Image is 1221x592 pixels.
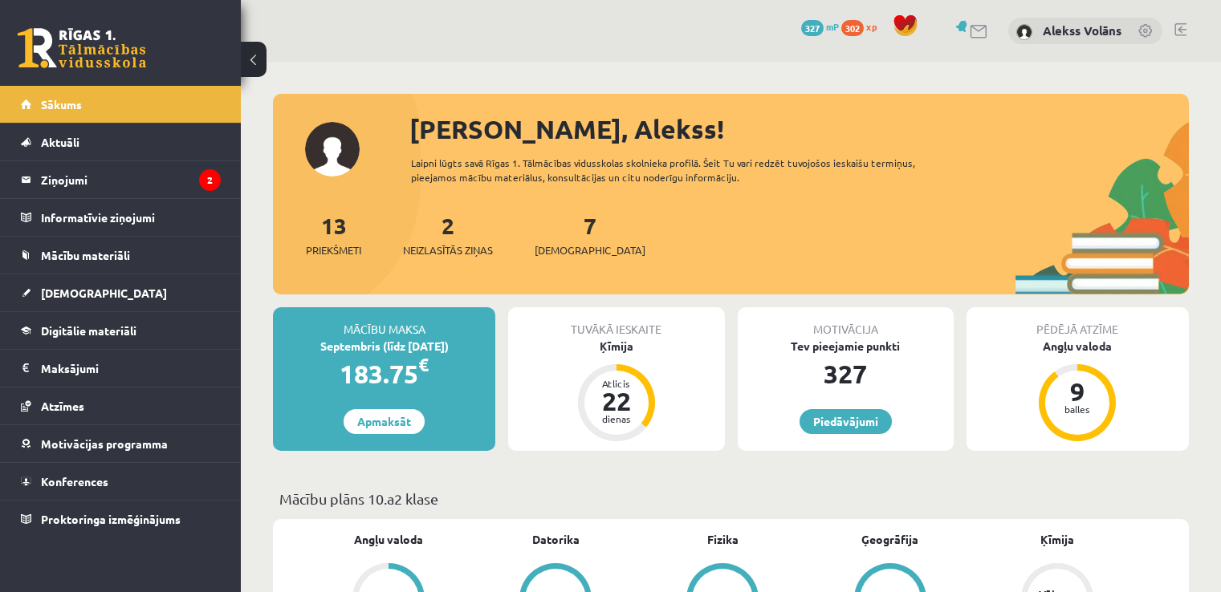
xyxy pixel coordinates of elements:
span: Atzīmes [41,399,84,413]
a: Fizika [707,531,739,548]
span: € [418,353,429,376]
span: Mācību materiāli [41,248,130,262]
a: Ķīmija Atlicis 22 dienas [508,338,724,444]
span: mP [826,20,839,33]
a: Ķīmija [1040,531,1074,548]
a: Digitālie materiāli [21,312,221,349]
a: Konferences [21,463,221,500]
a: 7[DEMOGRAPHIC_DATA] [535,211,645,258]
span: xp [866,20,877,33]
span: 327 [801,20,824,36]
a: Alekss Volāns [1043,22,1121,39]
a: Maksājumi [21,350,221,387]
a: Ģeogrāfija [861,531,918,548]
span: Neizlasītās ziņas [403,242,493,258]
span: [DEMOGRAPHIC_DATA] [41,286,167,300]
a: Proktoringa izmēģinājums [21,501,221,537]
legend: Informatīvie ziņojumi [41,199,221,236]
div: Pēdējā atzīme [967,307,1189,338]
span: Priekšmeti [306,242,361,258]
a: Piedāvājumi [800,409,892,434]
span: Proktoringa izmēģinājums [41,512,181,526]
div: balles [1053,404,1101,414]
div: Tuvākā ieskaite [508,307,724,338]
i: 2 [199,169,221,191]
a: Datorika [532,531,580,548]
span: [DEMOGRAPHIC_DATA] [535,242,645,258]
a: Rīgas 1. Tālmācības vidusskola [18,28,146,68]
a: Informatīvie ziņojumi [21,199,221,236]
span: Digitālie materiāli [41,323,136,338]
div: Angļu valoda [967,338,1189,355]
a: Ziņojumi2 [21,161,221,198]
span: Konferences [41,474,108,489]
a: Sākums [21,86,221,123]
div: Mācību maksa [273,307,495,338]
span: 302 [841,20,864,36]
div: Septembris (līdz [DATE]) [273,338,495,355]
a: 302 xp [841,20,885,33]
div: 9 [1053,379,1101,404]
div: Laipni lūgts savā Rīgas 1. Tālmācības vidusskolas skolnieka profilā. Šeit Tu vari redzēt tuvojošo... [411,156,961,184]
p: Mācību plāns 10.a2 klase [279,488,1182,509]
div: 22 [592,388,641,414]
span: Motivācijas programma [41,436,168,451]
div: Atlicis [592,379,641,388]
a: Mācību materiāli [21,237,221,274]
a: Aktuāli [21,124,221,160]
div: dienas [592,414,641,424]
a: Motivācijas programma [21,425,221,462]
a: 13Priekšmeti [306,211,361,258]
span: Sākums [41,97,82,112]
div: 327 [738,355,954,393]
div: [PERSON_NAME], Alekss! [409,110,1189,148]
div: Ķīmija [508,338,724,355]
a: Apmaksāt [344,409,425,434]
div: Tev pieejamie punkti [738,338,954,355]
legend: Ziņojumi [41,161,221,198]
a: 2Neizlasītās ziņas [403,211,493,258]
legend: Maksājumi [41,350,221,387]
div: Motivācija [738,307,954,338]
a: Atzīmes [21,387,221,424]
a: Angļu valoda [354,531,423,548]
div: 183.75 [273,355,495,393]
span: Aktuāli [41,135,79,149]
a: Angļu valoda 9 balles [967,338,1189,444]
a: [DEMOGRAPHIC_DATA] [21,274,221,311]
img: Alekss Volāns [1016,24,1032,40]
a: 327 mP [801,20,839,33]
